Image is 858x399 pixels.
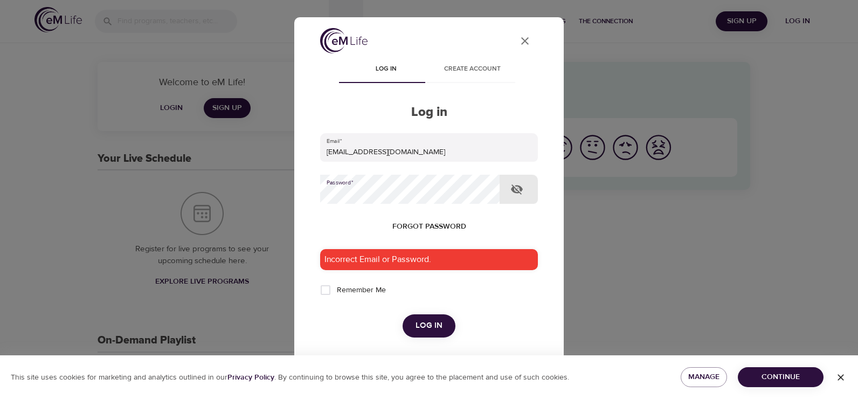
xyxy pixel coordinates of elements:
div: Incorrect Email or Password. [320,249,538,270]
span: Manage [689,370,719,384]
span: Log in [416,319,442,333]
span: Forgot password [392,220,466,233]
div: disabled tabs example [320,57,538,83]
img: logo [320,28,368,53]
span: Continue [746,370,815,384]
b: Privacy Policy [227,373,274,382]
button: Forgot password [388,217,470,237]
span: Log in [349,64,423,75]
button: close [512,28,538,54]
span: Create account [435,64,509,75]
button: Log in [403,314,455,337]
span: Remember Me [337,285,386,296]
h2: Log in [320,105,538,120]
